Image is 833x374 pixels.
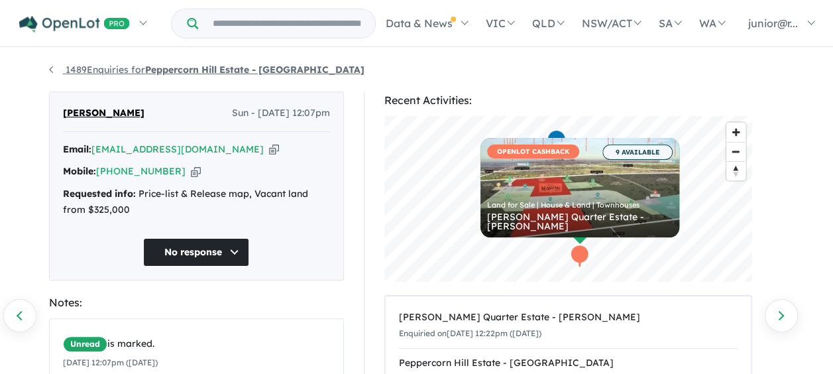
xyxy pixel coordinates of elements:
button: Copy [269,143,279,156]
button: Zoom in [726,123,746,142]
span: [PERSON_NAME] [63,105,144,121]
div: Map marker [546,129,566,154]
a: 1489Enquiries forPeppercorn Hill Estate - [GEOGRAPHIC_DATA] [49,64,364,76]
div: Map marker [569,244,589,269]
span: Unread [63,336,107,352]
button: Reset bearing to north [726,161,746,180]
strong: Email: [63,143,91,155]
div: Land for Sale | House & Land | Townhouses [487,202,673,209]
img: Openlot PRO Logo White [19,16,130,32]
small: [DATE] 12:07pm ([DATE]) [63,357,158,367]
span: Reset bearing to north [726,162,746,180]
small: Enquiried on [DATE] 12:22pm ([DATE]) [399,328,541,338]
strong: Requested info: [63,188,136,200]
div: Notes: [49,294,344,312]
span: Sun - [DATE] 12:07pm [232,105,330,121]
div: is marked. [63,336,340,352]
button: No response [143,238,249,267]
span: junior@r... [748,17,798,30]
span: 9 AVAILABLE [602,145,673,160]
button: Zoom out [726,142,746,161]
a: [PHONE_NUMBER] [96,165,186,177]
a: [PERSON_NAME] Quarter Estate - [PERSON_NAME]Enquiried on[DATE] 12:22pm ([DATE]) [399,303,738,349]
a: [EMAIL_ADDRESS][DOMAIN_NAME] [91,143,264,155]
canvas: Map [384,116,752,282]
strong: Peppercorn Hill Estate - [GEOGRAPHIC_DATA] [145,64,364,76]
div: [PERSON_NAME] Quarter Estate - [PERSON_NAME] [399,310,738,326]
button: Copy [191,164,201,178]
div: Price-list & Release map, Vacant land from $325,000 [63,186,330,218]
strong: Mobile: [63,165,96,177]
span: OPENLOT CASHBACK [487,145,579,158]
nav: breadcrumb [49,62,785,78]
input: Try estate name, suburb, builder or developer [201,9,372,38]
div: Peppercorn Hill Estate - [GEOGRAPHIC_DATA] [399,355,738,371]
a: OPENLOT CASHBACK 9 AVAILABLE Land for Sale | House & Land | Townhouses [PERSON_NAME] Quarter Esta... [480,138,679,237]
div: [PERSON_NAME] Quarter Estate - [PERSON_NAME] [487,212,673,231]
div: Recent Activities: [384,92,752,109]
